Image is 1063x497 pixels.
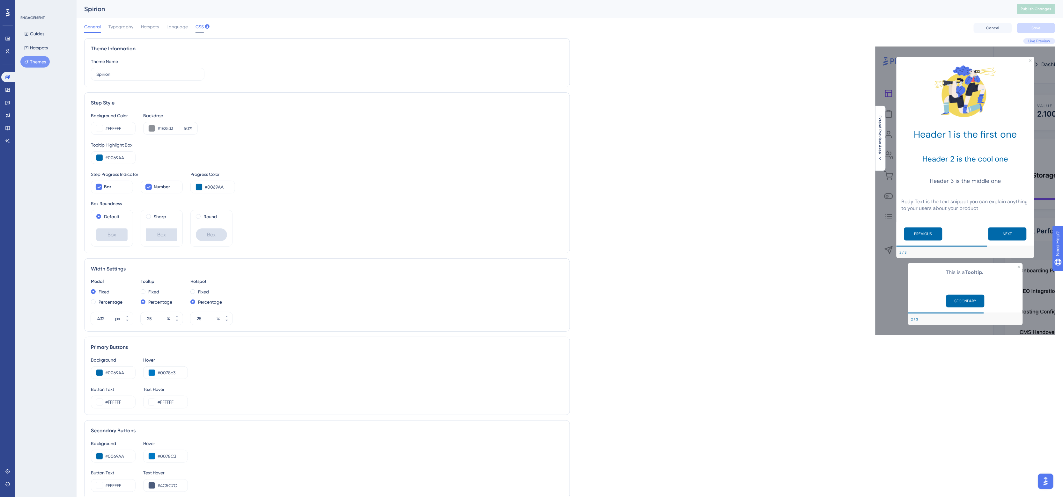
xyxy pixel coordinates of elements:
[946,295,985,307] button: SECONDARY
[171,312,183,319] button: %
[97,315,114,322] input: px
[182,125,189,132] input: %
[203,213,217,220] label: Round
[91,278,133,285] div: Modal
[221,312,233,319] button: %
[171,319,183,325] button: %
[1036,472,1055,491] iframe: UserGuiding AI Assistant Launcher
[20,15,45,20] div: ENGAGEMENT
[913,268,1018,277] p: This is a
[147,315,166,322] input: %
[1018,266,1020,268] div: Close Preview
[1021,6,1052,11] span: Publish Changes
[84,4,1001,13] div: Spirion
[91,265,563,273] div: Width Settings
[902,177,1029,185] h3: Header 3 is the middle one
[180,125,192,132] label: %
[1032,25,1041,31] span: Save
[148,298,172,306] label: Percentage
[196,228,227,241] div: Box
[198,298,222,306] label: Percentage
[190,170,235,178] div: Progress Color
[91,58,118,65] div: Theme Name
[108,23,133,31] span: Typography
[91,112,136,119] div: Background Color
[91,343,563,351] div: Primary Buttons
[1029,39,1050,44] span: Live Preview
[934,59,997,123] img: Modal Media
[91,427,563,435] div: Secondary Buttons
[167,315,170,322] div: %
[908,313,1023,325] div: Footer
[902,128,1029,140] h1: Header 1 is the first one
[96,228,128,241] div: Box
[166,23,188,31] span: Language
[221,319,233,325] button: %
[198,288,209,296] label: Fixed
[143,385,188,393] div: Text Hover
[154,183,170,191] span: Number
[143,469,188,477] div: Text Hover
[148,288,159,296] label: Fixed
[902,154,1029,164] h2: Header 2 is the cool one
[897,247,1034,258] div: Footer
[96,71,199,78] input: Theme Name
[154,213,166,220] label: Sharp
[196,23,204,31] span: CSS
[122,319,133,325] button: px
[99,288,109,296] label: Fixed
[875,115,885,161] button: Extend Preview Area
[91,99,563,107] div: Step Style
[91,141,563,149] div: Tooltip Highlight Box
[122,312,133,319] button: px
[190,278,233,285] div: Hotspot
[91,200,563,207] div: Box Roundness
[20,42,52,54] button: Hotspots
[902,198,1029,212] p: Body Text is the text snippet you can explain anything to your users about your product
[217,315,220,322] div: %
[143,112,198,119] div: Backdrop
[91,356,136,364] div: Background
[91,170,183,178] div: Step Progress Indicator
[141,23,159,31] span: Hotspots
[20,56,50,68] button: Themes
[91,469,136,477] div: Button Text
[900,250,907,255] div: Step 2 of 3
[1017,23,1055,33] button: Save
[91,385,136,393] div: Button Text
[965,269,984,276] b: Tooltip.
[20,28,48,40] button: Guides
[988,227,1027,241] button: Next
[197,315,215,322] input: %
[91,440,136,447] div: Background
[911,317,919,322] div: Step 2 of 3
[143,356,188,364] div: Hover
[99,298,122,306] label: Percentage
[143,440,188,447] div: Hover
[84,23,101,31] span: General
[104,183,111,191] span: Bar
[146,228,177,241] div: Box
[878,115,883,154] span: Extend Preview Area
[15,2,40,9] span: Need Help?
[904,227,942,241] button: Previous
[141,278,183,285] div: Tooltip
[115,315,120,322] div: px
[974,23,1012,33] button: Cancel
[986,25,1000,31] span: Cancel
[91,45,563,53] div: Theme Information
[1017,4,1055,14] button: Publish Changes
[104,213,119,220] label: Default
[1029,59,1032,62] div: Close Preview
